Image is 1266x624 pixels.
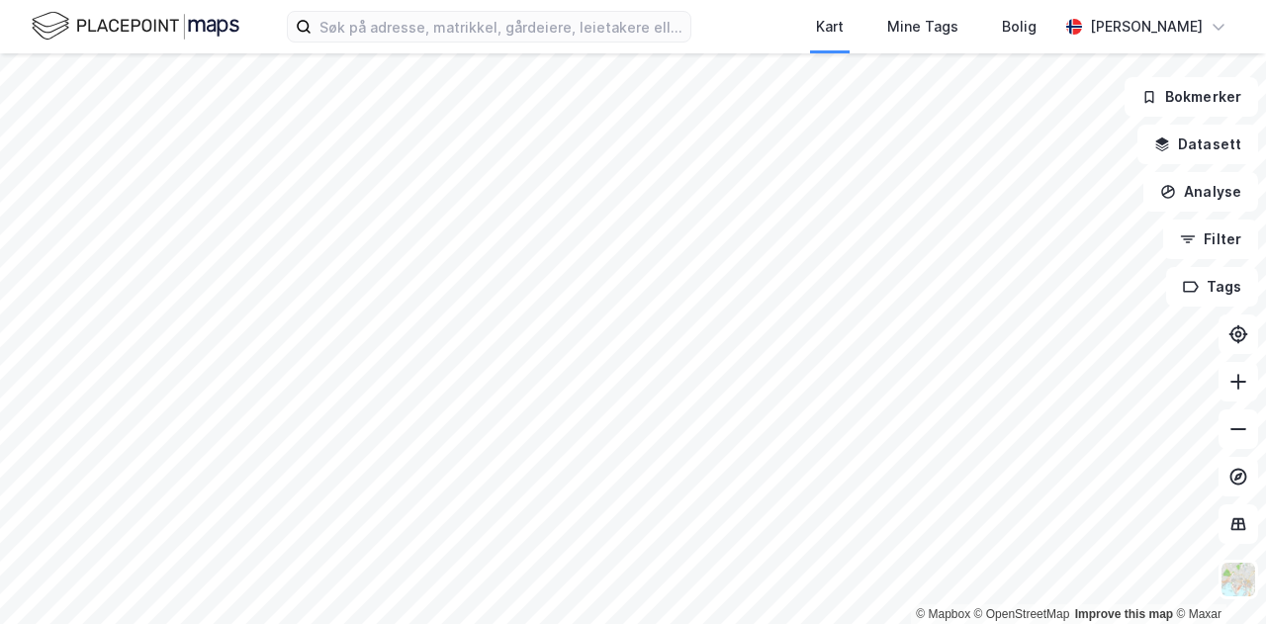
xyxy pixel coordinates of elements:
[32,9,239,44] img: logo.f888ab2527a4732fd821a326f86c7f29.svg
[1166,267,1258,307] button: Tags
[1163,220,1258,259] button: Filter
[1137,125,1258,164] button: Datasett
[1002,15,1037,39] div: Bolig
[916,607,970,621] a: Mapbox
[816,15,844,39] div: Kart
[974,607,1070,621] a: OpenStreetMap
[887,15,958,39] div: Mine Tags
[1125,77,1258,117] button: Bokmerker
[1167,529,1266,624] div: Kontrollprogram for chat
[1075,607,1173,621] a: Improve this map
[1143,172,1258,212] button: Analyse
[1090,15,1203,39] div: [PERSON_NAME]
[312,12,690,42] input: Søk på adresse, matrikkel, gårdeiere, leietakere eller personer
[1167,529,1266,624] iframe: Chat Widget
